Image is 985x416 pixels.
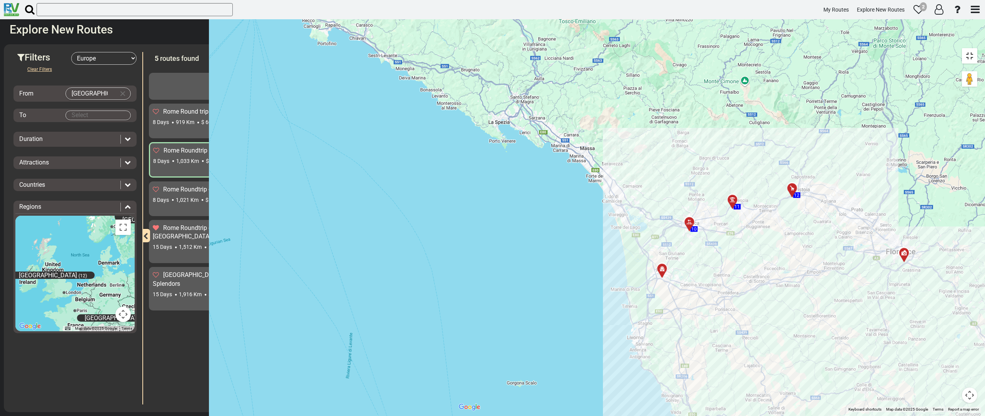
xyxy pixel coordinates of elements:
button: Clear Input [117,88,129,99]
input: Select [66,88,115,99]
span: 10 [691,226,697,232]
span: 15 Days [153,244,172,250]
button: Toggle fullscreen view [115,220,131,235]
button: Map camera controls [115,307,131,322]
span: (12) [78,273,87,279]
span: $ 52 [205,197,216,203]
img: Google [17,321,43,331]
span: 1,021 Km [176,197,199,203]
img: RvPlanetLogo.png [4,3,19,16]
span: $ 112 [209,291,222,297]
a: Open this area in Google Maps (opens a new window) [17,321,43,331]
div: Attractions [15,158,135,167]
span: 919 Km [176,119,194,125]
button: Keyboard shortcuts [65,326,70,331]
span: 5 [155,54,159,62]
span: 8 Days [153,197,169,203]
span: [GEOGRAPHIC_DATA] / [GEOGRAPHIC_DATA] [122,209,188,223]
span: From [19,90,33,97]
span: Rome Roundtrip - Heading East - [GEOGRAPHIC_DATA] Discovery [163,186,339,193]
span: Rome Round trip - Heading South - A Fusion of History, Nature, and Fun! [163,108,357,115]
div: 2 [920,2,927,12]
span: [GEOGRAPHIC_DATA] [19,272,77,279]
span: routes found [160,54,199,62]
span: 1,916 Km [179,291,202,297]
span: My Routes [823,7,849,13]
span: 1,512 Km [179,244,202,250]
div: Rome Roundtrip - Heading to the North - La Dolce Vita Expedition 8 Days 1,033 Km $ 52 Edit [149,142,434,178]
div: Regions [15,203,135,211]
div: Countries [15,181,135,190]
button: Map camera controls [962,387,977,403]
span: 8 Days [153,119,169,125]
span: 12 [794,193,800,198]
span: Regions [19,203,41,210]
h3: Filters [17,52,71,62]
span: $ 60 [201,119,212,125]
span: 15 Days [153,291,172,297]
span: 1,033 Km [176,158,199,164]
span: Map data ©2025 Google [75,326,117,330]
div: Duration [15,135,135,144]
span: Attractions [19,159,49,166]
div: [GEOGRAPHIC_DATA] Round trip - Heading [GEOGRAPHIC_DATA] - Discover Italy's Southern Splendors 15... [149,267,434,310]
span: Explore New Routes [857,7,905,13]
h2: Explore New Routes [10,23,909,36]
span: Duration [19,135,43,143]
div: Rome Round trip - Heading South - A Fusion of History, Nature, and Fun! 8 Days 919 Km $ 60 Explore [149,104,434,138]
a: 2 [910,1,927,19]
a: Terms (opens in new tab) [122,326,132,330]
span: Countries [19,181,45,188]
span: To [19,111,26,119]
span: $ 52 [206,158,216,164]
div: Rome Roundtrip - Heading East - [GEOGRAPHIC_DATA] Discovery 8 Days 1,021 Km $ 52 Explore [149,181,434,216]
span: $ 112 [209,244,222,250]
button: Clear Filters [21,65,58,74]
a: Explore New Routes [853,2,908,17]
a: My Routes [820,2,852,17]
span: 8 Days [153,158,169,164]
input: Select [66,111,130,120]
span: Rome Roundtrip - Heading to the North - La Dolce Vita Expedition [164,147,339,154]
span: 11 [735,204,740,210]
span: [GEOGRAPHIC_DATA] [85,314,143,322]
